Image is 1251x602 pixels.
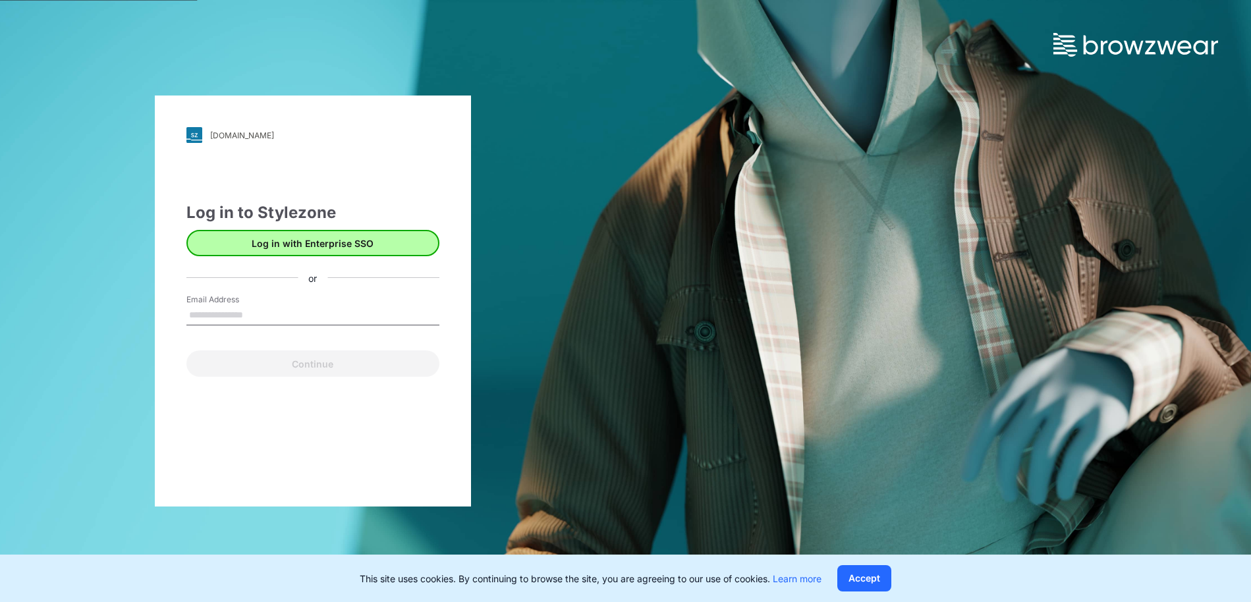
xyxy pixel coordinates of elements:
[186,201,439,225] div: Log in to Stylezone
[186,230,439,256] button: Log in with Enterprise SSO
[186,127,439,143] a: [DOMAIN_NAME]
[837,565,891,591] button: Accept
[298,271,327,285] div: or
[186,294,279,306] label: Email Address
[773,573,821,584] a: Learn more
[360,572,821,586] p: This site uses cookies. By continuing to browse the site, you are agreeing to our use of cookies.
[186,127,202,143] img: svg+xml;base64,PHN2ZyB3aWR0aD0iMjgiIGhlaWdodD0iMjgiIHZpZXdCb3g9IjAgMCAyOCAyOCIgZmlsbD0ibm9uZSIgeG...
[210,130,274,140] div: [DOMAIN_NAME]
[1053,33,1218,57] img: browzwear-logo.73288ffb.svg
